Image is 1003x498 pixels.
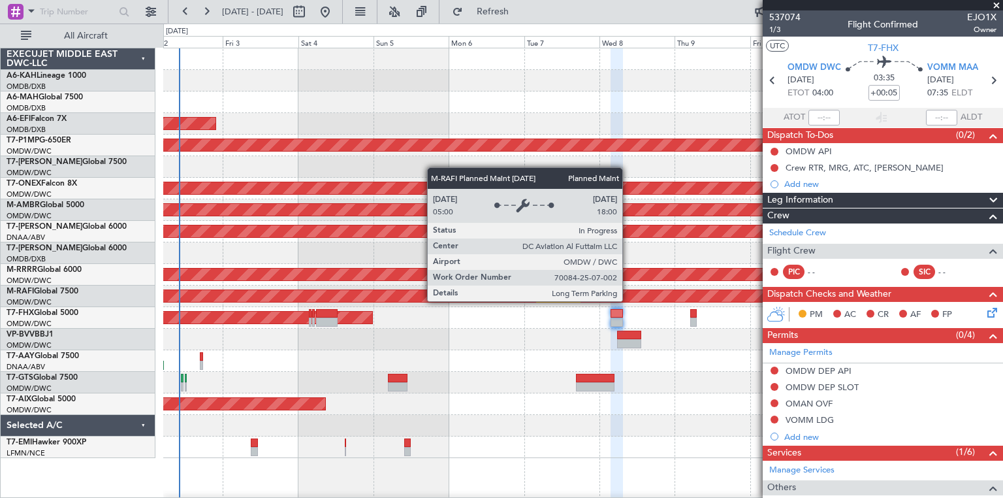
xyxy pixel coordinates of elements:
[7,384,52,393] a: OMDW/DWC
[148,36,223,48] div: Thu 2
[767,244,816,259] span: Flight Crew
[7,82,46,91] a: OMDB/DXB
[466,7,520,16] span: Refresh
[7,331,35,339] span: VP-BVV
[927,87,948,100] span: 07:35
[808,110,840,125] input: --:--
[767,193,833,208] span: Leg Information
[788,61,841,75] span: OMDW DWC
[750,36,825,48] div: Fri 10
[784,431,996,442] div: Add new
[7,254,46,264] a: OMDB/DXB
[374,36,449,48] div: Sun 5
[769,227,826,240] a: Schedule Crew
[914,265,935,279] div: SIC
[769,346,833,359] a: Manage Permits
[786,382,859,393] div: OMDW DEP SLOT
[878,308,889,322] span: CR
[223,36,298,48] div: Fri 3
[7,103,46,113] a: OMDB/DXB
[767,328,798,343] span: Permits
[767,446,801,461] span: Services
[786,162,944,173] div: Crew RTR, MRG, ATC, [PERSON_NAME]
[7,233,45,242] a: DNAA/ABV
[7,223,127,231] a: T7-[PERSON_NAME]Global 6000
[7,439,86,446] a: T7-EMIHawker 900XP
[788,74,814,87] span: [DATE]
[786,146,832,157] div: OMDW API
[808,266,837,278] div: - -
[14,25,142,46] button: All Aircraft
[868,41,899,55] span: T7-FHX
[956,328,975,342] span: (0/4)
[7,352,35,360] span: T7-AAY
[7,340,52,350] a: OMDW/DWC
[7,319,52,329] a: OMDW/DWC
[769,464,835,477] a: Manage Services
[7,309,34,317] span: T7-FHX
[462,265,590,284] div: Planned Maint Dubai (Al Maktoum Intl)
[7,439,32,446] span: T7-EMI
[7,297,52,307] a: OMDW/DWC
[767,128,833,143] span: Dispatch To-Dos
[783,265,804,279] div: PIC
[7,72,86,80] a: A6-KAHLineage 1000
[810,308,823,322] span: PM
[7,158,82,166] span: T7-[PERSON_NAME]
[786,398,833,409] div: OMAN OVF
[788,87,809,100] span: ETOT
[7,93,83,101] a: A6-MAHGlobal 7500
[784,178,996,190] div: Add new
[34,31,138,41] span: All Aircraft
[7,405,52,415] a: OMDW/DWC
[951,87,972,100] span: ELDT
[7,180,41,188] span: T7-ONEX
[844,308,856,322] span: AC
[767,480,796,495] span: Others
[7,276,52,286] a: OMDW/DWC
[7,180,77,188] a: T7-ONEXFalcon 8X
[7,211,52,221] a: OMDW/DWC
[848,18,918,31] div: Flight Confirmed
[767,208,789,224] span: Crew
[7,158,127,166] a: T7-[PERSON_NAME]Global 7500
[769,24,801,35] span: 1/3
[927,74,954,87] span: [DATE]
[7,125,46,135] a: OMDB/DXB
[7,137,39,144] span: T7-P1MP
[967,24,996,35] span: Owner
[7,395,31,403] span: T7-AIX
[7,266,37,274] span: M-RRRR
[967,10,996,24] span: EJO1X
[927,61,978,75] span: VOMM MAA
[938,266,968,278] div: - -
[7,309,78,317] a: T7-FHXGlobal 5000
[7,395,76,403] a: T7-AIXGlobal 5000
[7,288,34,295] span: M-RAFI
[961,111,982,124] span: ALDT
[540,286,669,306] div: Planned Maint Dubai (Al Maktoum Intl)
[942,308,952,322] span: FP
[166,26,188,37] div: [DATE]
[7,190,52,199] a: OMDW/DWC
[7,168,52,178] a: OMDW/DWC
[599,36,675,48] div: Wed 8
[7,374,78,382] a: T7-GTSGlobal 7500
[786,365,852,376] div: OMDW DEP API
[7,244,82,252] span: T7-[PERSON_NAME]
[449,36,524,48] div: Mon 6
[7,93,39,101] span: A6-MAH
[766,40,789,52] button: UTC
[298,36,374,48] div: Sat 4
[524,36,599,48] div: Tue 7
[7,115,67,123] a: A6-EFIFalcon 7X
[7,201,40,209] span: M-AMBR
[7,115,31,123] span: A6-EFI
[812,87,833,100] span: 04:00
[7,362,45,372] a: DNAA/ABV
[786,414,834,425] div: VOMM LDG
[7,288,78,295] a: M-RAFIGlobal 7500
[7,448,45,458] a: LFMN/NCE
[767,287,891,302] span: Dispatch Checks and Weather
[956,445,975,459] span: (1/6)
